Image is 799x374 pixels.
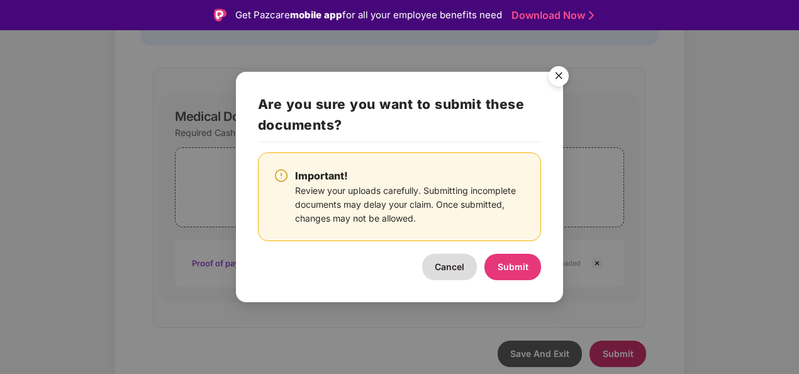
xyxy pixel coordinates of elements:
[274,168,289,183] img: svg+xml;base64,PHN2ZyBpZD0iV2FybmluZ18tXzI0eDI0IiBkYXRhLW5hbWU9Ildhcm5pbmcgLSAyNHgyNCIgeG1sbnM9Im...
[422,254,477,280] button: Cancel
[541,60,576,96] img: svg+xml;base64,PHN2ZyB4bWxucz0iaHR0cDovL3d3dy53My5vcmcvMjAwMC9zdmciIHdpZHRoPSI1NiIgaGVpZ2h0PSI1Ni...
[290,9,342,21] strong: mobile app
[589,9,594,22] img: Stroke
[484,254,541,280] button: Submit
[511,9,590,22] a: Download Now
[235,8,502,23] div: Get Pazcare for all your employee benefits need
[295,184,525,225] div: Review your uploads carefully. Submitting incomplete documents may delay your claim. Once submitt...
[258,94,541,142] h2: Are you sure you want to submit these documents?
[214,9,226,21] img: Logo
[498,261,528,272] span: Submit
[541,60,575,94] button: Close
[295,168,525,184] div: Important!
